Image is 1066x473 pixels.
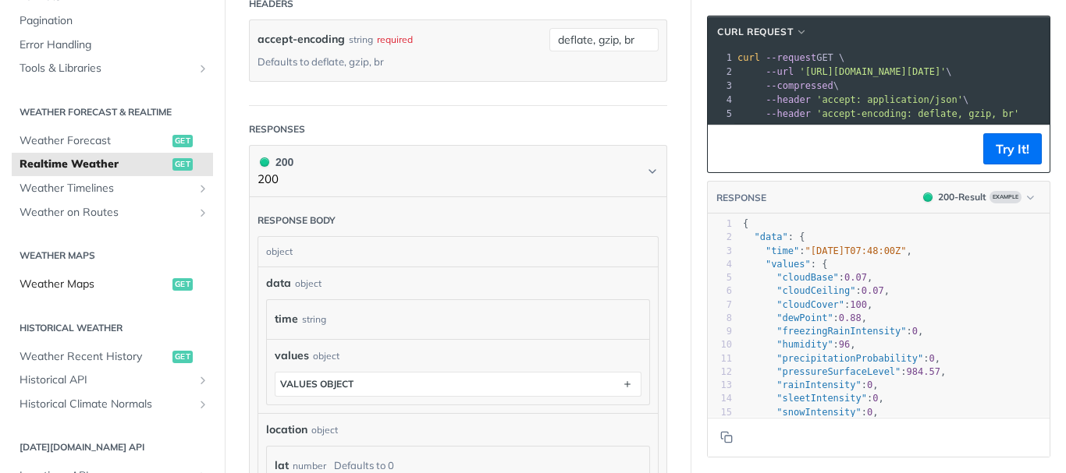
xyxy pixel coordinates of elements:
[839,339,850,350] span: 96
[258,154,293,171] div: 200
[12,153,213,176] a: Realtime Weatherget
[12,34,213,57] a: Error Handling
[708,107,734,121] div: 5
[844,272,867,283] span: 0.07
[862,285,884,296] span: 0.07
[923,192,933,202] span: 200
[275,372,641,396] button: values object
[766,52,816,63] span: --request
[929,353,934,364] span: 0
[349,28,373,51] div: string
[743,299,872,310] span: : ,
[197,398,209,411] button: Show subpages for Historical Climate Normals
[766,259,811,270] span: "values"
[708,338,732,351] div: 10
[839,312,862,323] span: 0.88
[197,62,209,75] button: Show subpages for Tools & Libraries
[766,94,811,105] span: --header
[743,326,923,337] span: : ,
[258,171,293,189] p: 200
[708,325,732,338] div: 9
[938,190,986,204] div: 200 - Result
[20,181,193,196] span: Weather Timelines
[313,349,339,363] div: object
[743,366,946,377] span: : ,
[20,157,169,172] span: Realtime Weather
[708,365,732,379] div: 12
[12,345,213,369] a: Weather Recent Historyget
[172,351,193,363] span: get
[258,214,336,228] div: Response body
[754,231,787,242] span: "data"
[716,425,737,449] button: Copy to clipboard
[850,299,867,310] span: 100
[258,51,384,73] div: Defaults to deflate, gzip, br
[737,52,844,63] span: GET \
[275,348,309,364] span: values
[12,9,213,33] a: Pagination
[708,245,732,258] div: 3
[708,271,732,284] div: 5
[805,245,907,256] span: "[DATE]T07:48:00Z"
[20,133,169,149] span: Weather Forecast
[712,24,813,40] button: cURL Request
[20,372,193,388] span: Historical API
[737,66,952,77] span: \
[743,379,879,390] span: : ,
[708,392,732,405] div: 14
[708,231,732,244] div: 2
[12,440,213,454] h2: [DATE][DOMAIN_NAME] API
[708,93,734,107] div: 4
[197,206,209,219] button: Show subpages for Weather on Routes
[708,79,734,93] div: 3
[776,312,833,323] span: "dewPoint"
[766,245,799,256] span: "time"
[708,312,732,325] div: 8
[766,80,833,91] span: --compressed
[776,272,838,283] span: "cloudBase"
[311,423,338,437] div: object
[737,80,839,91] span: \
[249,122,305,136] div: Responses
[708,352,732,365] div: 11
[983,133,1042,164] button: Try It!
[915,189,1042,205] button: 200200-ResultExample
[20,397,193,412] span: Historical Climate Normals
[260,157,269,167] span: 200
[12,57,213,80] a: Tools & LibrariesShow subpages for Tools & Libraries
[716,137,737,161] button: Copy to clipboard
[646,165,659,178] svg: Chevron
[258,28,345,51] label: accept-encoding
[912,326,918,337] span: 0
[12,321,213,335] h2: Historical Weather
[743,339,856,350] span: : ,
[743,393,884,404] span: : ,
[776,353,923,364] span: "precipitationProbability"
[197,374,209,387] button: Show subpages for Historical API
[708,284,732,298] div: 6
[816,108,1019,119] span: 'accept-encoding: deflate, gzip, br'
[708,406,732,419] div: 15
[20,61,193,76] span: Tools & Libraries
[776,339,833,350] span: "humidity"
[766,108,811,119] span: --header
[197,182,209,195] button: Show subpages for Weather Timelines
[12,105,213,119] h2: Weather Forecast & realtime
[776,299,844,310] span: "cloudCover"
[776,379,861,390] span: "rainIntensity"
[743,312,867,323] span: : ,
[799,66,946,77] span: '[URL][DOMAIN_NAME][DATE]'
[990,191,1022,203] span: Example
[708,217,732,231] div: 1
[872,393,878,404] span: 0
[20,13,209,29] span: Pagination
[12,273,213,296] a: Weather Mapsget
[737,52,760,63] span: curl
[280,378,354,390] div: values object
[708,258,732,271] div: 4
[302,308,326,330] div: string
[717,25,793,39] span: cURL Request
[12,201,213,224] a: Weather on RoutesShow subpages for Weather on Routes
[266,275,291,291] span: data
[867,407,872,418] span: 0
